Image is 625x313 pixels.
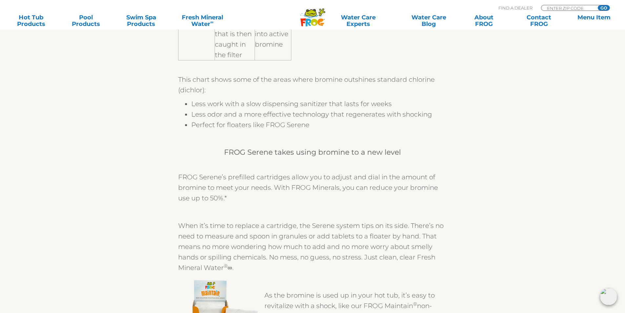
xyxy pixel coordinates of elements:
[191,120,447,130] li: Perfect for floaters like FROG Serene
[62,14,111,27] a: PoolProducts
[224,263,228,269] sup: ®
[404,14,453,27] a: Water CareBlog
[514,14,563,27] a: ContactFROG
[600,288,617,305] img: openIcon
[191,109,447,120] li: Less odor and a more effective technology that regenerates with shocking
[117,14,166,27] a: Swim SpaProducts
[178,172,447,203] p: FROG Serene’s prefilled cartridges allow you to adjust and dial in the amount of bromine to meet ...
[178,74,447,95] p: This chart shows some of the areas where bromine outshines standard chlorine (dichlor):
[598,5,610,11] input: GO
[413,301,417,307] sup: ®
[319,14,398,27] a: Water CareExperts
[459,14,508,27] a: AboutFROG
[178,220,447,273] p: When it’s time to replace a cartridge, the Serene system tips on its side. There’s no need to mea...
[546,5,591,11] input: Zip Code Form
[178,146,447,158] h4: FROG Serene takes using bromine to a new level
[7,14,55,27] a: Hot TubProducts
[210,19,214,25] sup: ∞
[498,5,532,11] p: Find A Dealer
[191,99,447,109] li: Less work with a slow dispensing sanitizer that lasts for weeks
[172,14,233,27] a: Fresh MineralWater∞
[570,14,618,27] a: Menu Item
